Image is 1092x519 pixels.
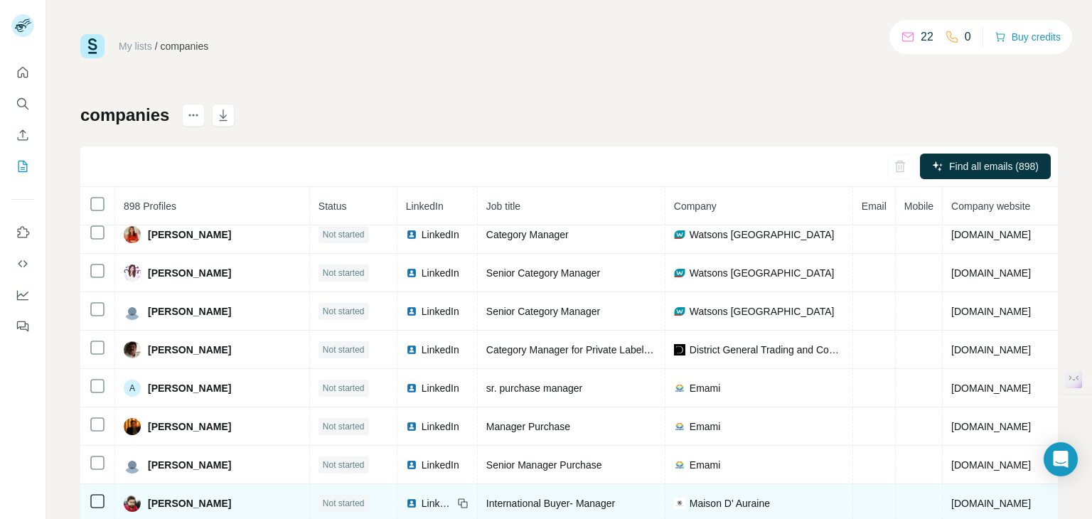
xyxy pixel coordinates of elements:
span: [DOMAIN_NAME] [951,344,1031,355]
img: company-logo [674,382,685,394]
img: company-logo [674,229,685,240]
span: Company [674,200,717,212]
span: [DOMAIN_NAME] [951,229,1031,240]
span: LinkedIn [422,381,459,395]
span: Mobile [904,200,933,212]
span: Email [862,200,887,212]
img: Avatar [124,456,141,473]
span: [DOMAIN_NAME] [951,267,1031,279]
span: Manager Purchase [486,421,570,432]
span: Not started [323,228,365,241]
button: Find all emails (898) [920,154,1051,179]
img: Avatar [124,495,141,512]
span: Maison D'​ Auraine [690,496,770,510]
span: [PERSON_NAME] [148,381,231,395]
span: LinkedIn [422,343,459,357]
span: Not started [323,420,365,433]
p: 22 [921,28,933,46]
img: company-logo [674,344,685,355]
span: LinkedIn [422,266,459,280]
span: Not started [323,267,365,279]
span: Find all emails (898) [949,159,1039,173]
p: 0 [965,28,971,46]
span: LinkedIn [422,419,459,434]
img: Avatar [124,264,141,282]
span: Emami [690,458,721,472]
span: [DOMAIN_NAME] [951,382,1031,394]
span: Watsons [GEOGRAPHIC_DATA] [690,228,835,242]
span: [DOMAIN_NAME] [951,459,1031,471]
span: District General Trading and Contracting Company [690,343,844,357]
span: Status [318,200,347,212]
span: LinkedIn [422,458,459,472]
img: company-logo [674,267,685,279]
span: [PERSON_NAME] [148,343,231,357]
button: Search [11,91,34,117]
button: Dashboard [11,282,34,308]
span: Not started [323,305,365,318]
span: 898 Profiles [124,200,176,212]
img: LinkedIn logo [406,344,417,355]
button: Buy credits [995,27,1061,47]
button: Enrich CSV [11,122,34,148]
span: Category Manager for Private Label & Accessories [486,344,710,355]
button: Feedback [11,314,34,339]
div: A [124,380,141,397]
span: [PERSON_NAME] [148,228,231,242]
span: [PERSON_NAME] [148,496,231,510]
a: My lists [119,41,152,52]
span: Watsons [GEOGRAPHIC_DATA] [690,266,835,280]
img: LinkedIn logo [406,229,417,240]
span: Job title [486,200,520,212]
span: Category Manager [486,229,569,240]
span: [PERSON_NAME] [148,458,231,472]
img: LinkedIn logo [406,306,417,317]
div: Open Intercom Messenger [1044,442,1078,476]
img: company-logo [674,421,685,432]
li: / [155,39,158,53]
span: Senior Manager Purchase [486,459,602,471]
span: [PERSON_NAME] [148,419,231,434]
span: Senior Category Manager [486,267,600,279]
span: Emami [690,419,721,434]
span: [DOMAIN_NAME] [951,306,1031,317]
button: Quick start [11,60,34,85]
img: LinkedIn logo [406,498,417,509]
span: [PERSON_NAME] [148,266,231,280]
span: LinkedIn [422,496,453,510]
img: Avatar [124,226,141,243]
span: International Buyer- Manager [486,498,615,509]
span: Not started [323,459,365,471]
span: LinkedIn [422,228,459,242]
img: LinkedIn logo [406,267,417,279]
span: Not started [323,497,365,510]
span: Watsons [GEOGRAPHIC_DATA] [690,304,835,319]
span: Company website [951,200,1030,212]
span: [DOMAIN_NAME] [951,421,1031,432]
span: Senior Category Manager [486,306,600,317]
button: Use Surfe API [11,251,34,277]
button: My lists [11,154,34,179]
img: Surfe Logo [80,34,105,58]
img: Avatar [124,418,141,435]
h1: companies [80,104,169,127]
span: LinkedIn [406,200,444,212]
img: LinkedIn logo [406,421,417,432]
span: [DOMAIN_NAME] [951,498,1031,509]
img: company-logo [674,306,685,317]
div: companies [161,39,209,53]
img: company-logo [674,459,685,471]
img: LinkedIn logo [406,459,417,471]
span: Not started [323,343,365,356]
span: Emami [690,381,721,395]
img: LinkedIn logo [406,382,417,394]
img: company-logo [674,498,685,509]
button: actions [182,104,205,127]
span: [PERSON_NAME] [148,304,231,319]
img: Avatar [124,341,141,358]
span: Not started [323,382,365,395]
button: Use Surfe on LinkedIn [11,220,34,245]
img: Avatar [124,303,141,320]
span: LinkedIn [422,304,459,319]
span: sr. purchase manager [486,382,582,394]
